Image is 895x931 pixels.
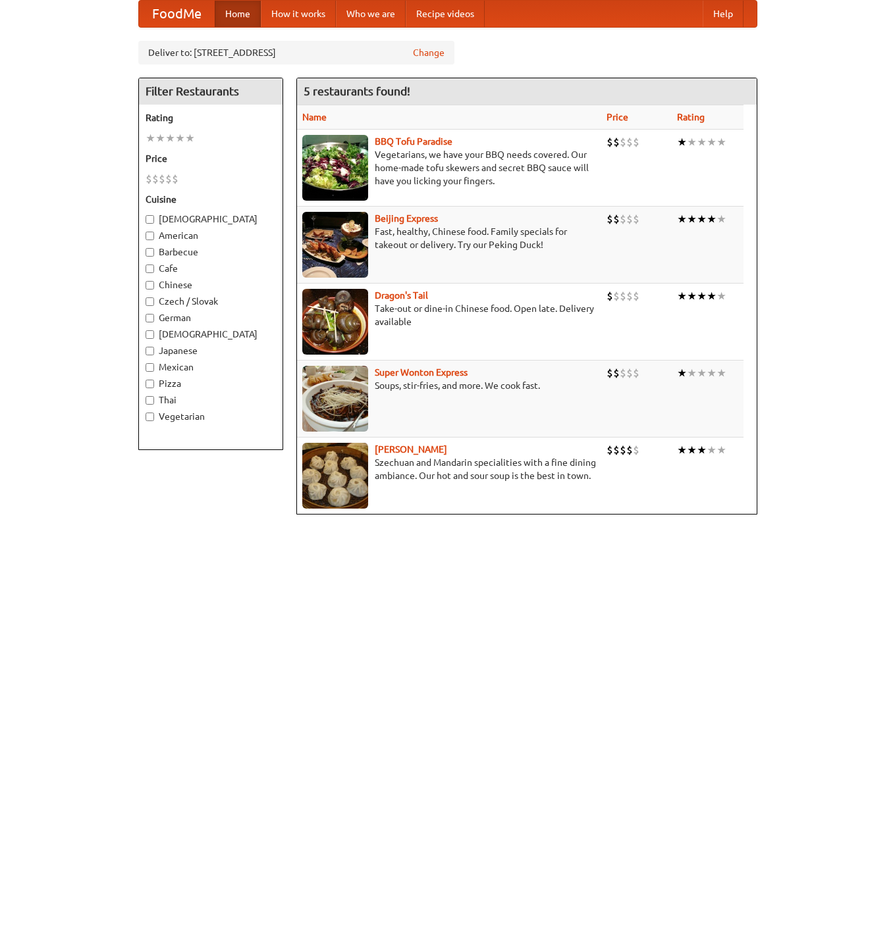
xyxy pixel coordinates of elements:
[413,46,445,59] a: Change
[336,1,406,27] a: Who we are
[633,443,639,457] li: $
[626,443,633,457] li: $
[607,112,628,122] a: Price
[146,344,276,357] label: Japanese
[697,212,707,226] li: ★
[302,289,368,355] img: dragon.jpg
[146,278,276,291] label: Chinese
[146,229,276,242] label: American
[302,148,597,188] p: Vegetarians, we have your BBQ needs covered. Our home-made tofu skewers and secret BBQ sauce will...
[707,135,717,149] li: ★
[138,41,454,64] div: Deliver to: [STREET_ADDRESS]
[302,225,597,251] p: Fast, healthy, Chinese food. Family specials for takeout or delivery. Try our Peking Duck!
[607,135,613,149] li: $
[146,297,154,306] input: Czech / Slovak
[613,289,620,303] li: $
[677,112,705,122] a: Rating
[697,443,707,457] li: ★
[146,328,276,341] label: [DEMOGRAPHIC_DATA]
[687,366,697,380] li: ★
[146,213,276,226] label: [DEMOGRAPHIC_DATA]
[146,410,276,423] label: Vegetarian
[607,443,613,457] li: $
[146,347,154,355] input: Japanese
[717,366,726,380] li: ★
[375,290,428,301] a: Dragon's Tail
[146,111,276,124] h5: Rating
[677,212,687,226] li: ★
[697,135,707,149] li: ★
[626,212,633,226] li: $
[146,281,154,289] input: Chinese
[215,1,261,27] a: Home
[146,245,276,259] label: Barbecue
[146,295,276,308] label: Czech / Slovak
[677,443,687,457] li: ★
[304,85,410,97] ng-pluralize: 5 restaurants found!
[146,172,152,186] li: $
[687,289,697,303] li: ★
[146,311,276,324] label: German
[146,152,276,165] h5: Price
[677,366,687,380] li: ★
[687,212,697,226] li: ★
[613,135,620,149] li: $
[146,413,154,421] input: Vegetarian
[172,172,178,186] li: $
[717,212,726,226] li: ★
[146,193,276,206] h5: Cuisine
[620,443,626,457] li: $
[717,443,726,457] li: ★
[406,1,485,27] a: Recipe videos
[620,366,626,380] li: $
[302,135,368,201] img: tofuparadise.jpg
[165,131,175,145] li: ★
[302,212,368,278] img: beijing.jpg
[146,393,276,407] label: Thai
[146,396,154,405] input: Thai
[707,366,717,380] li: ★
[302,379,597,392] p: Soups, stir-fries, and more. We cook fast.
[146,248,154,257] input: Barbecue
[717,289,726,303] li: ★
[375,367,468,378] a: Super Wonton Express
[687,135,697,149] li: ★
[633,212,639,226] li: $
[375,444,447,455] a: [PERSON_NAME]
[677,135,687,149] li: ★
[620,135,626,149] li: $
[302,112,327,122] a: Name
[375,213,438,224] a: Beijing Express
[146,215,154,224] input: [DEMOGRAPHIC_DATA]
[146,264,154,273] input: Cafe
[146,330,154,339] input: [DEMOGRAPHIC_DATA]
[707,289,717,303] li: ★
[146,380,154,388] input: Pizza
[697,289,707,303] li: ★
[146,363,154,372] input: Mexican
[302,302,597,328] p: Take-out or dine-in Chinese food. Open late. Delivery available
[146,314,154,322] input: German
[697,366,707,380] li: ★
[185,131,195,145] li: ★
[607,366,613,380] li: $
[155,131,165,145] li: ★
[175,131,185,145] li: ★
[687,443,697,457] li: ★
[146,361,276,374] label: Mexican
[375,136,452,147] b: BBQ Tofu Paradise
[707,443,717,457] li: ★
[165,172,172,186] li: $
[159,172,165,186] li: $
[626,289,633,303] li: $
[139,78,283,105] h4: Filter Restaurants
[302,443,368,509] img: shandong.jpg
[146,131,155,145] li: ★
[633,135,639,149] li: $
[633,289,639,303] li: $
[620,289,626,303] li: $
